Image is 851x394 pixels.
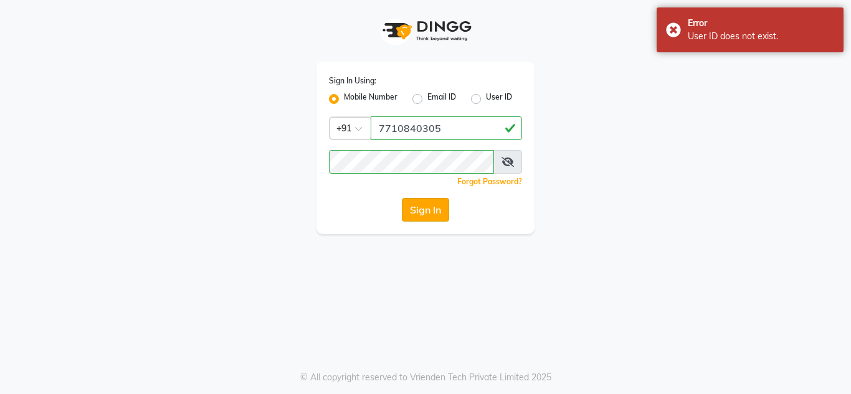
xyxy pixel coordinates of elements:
[486,91,512,106] label: User ID
[402,198,449,222] button: Sign In
[457,177,522,186] a: Forgot Password?
[688,17,834,30] div: Error
[427,91,456,106] label: Email ID
[344,91,397,106] label: Mobile Number
[688,30,834,43] div: User ID does not exist.
[329,150,494,174] input: Username
[376,12,475,49] img: logo1.svg
[371,116,522,140] input: Username
[329,75,376,87] label: Sign In Using:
